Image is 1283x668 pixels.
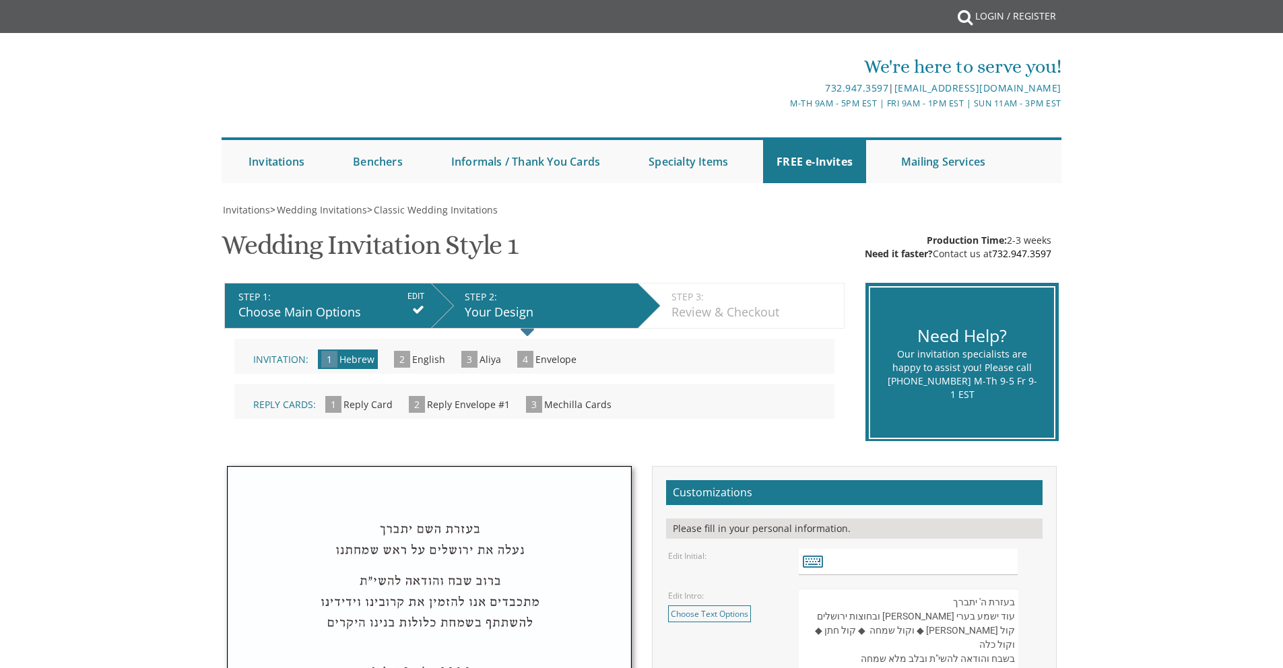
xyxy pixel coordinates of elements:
[407,290,424,302] input: EDIT
[238,290,424,304] div: STEP 1:
[992,247,1051,260] a: 732.947.3597
[438,140,614,183] a: Informals / Thank You Cards
[517,351,533,368] span: 4
[666,519,1043,539] div: Please fill in your personal information.
[372,203,498,216] a: Classic Wedding Invitations
[666,480,1043,506] h2: Customizations
[465,304,631,321] div: Your Design
[502,53,1061,80] div: We're here to serve you!
[321,351,337,368] span: 1
[668,605,751,622] a: Choose Text Options
[222,230,518,270] h1: Wedding Invitation Style 1
[535,353,577,366] span: Envelope
[763,140,866,183] a: FREE e-Invites
[888,140,999,183] a: Mailing Services
[275,203,367,216] a: Wedding Invitations
[668,590,704,601] label: Edit Intro:
[339,140,416,183] a: Benchers
[865,234,1051,261] div: 2-3 weeks Contact us at
[927,234,1007,246] span: Production Time:
[668,550,706,562] label: Edit Initial:
[461,351,478,368] span: 3
[887,347,1037,401] div: Our invitation specialists are happy to assist you! Please call [PHONE_NUMBER] M-Th 9-5 Fr 9-1 EST
[223,203,270,216] span: Invitations
[825,81,888,94] a: 732.947.3597
[412,353,445,366] span: English
[253,398,316,411] span: Reply Cards:
[222,203,270,216] a: Invitations
[394,351,410,368] span: 2
[253,353,308,366] span: Invitation:
[427,398,510,411] span: Reply Envelope #1
[480,353,501,366] span: Aliya
[374,203,498,216] span: Classic Wedding Invitations
[325,396,341,413] span: 1
[270,203,367,216] span: >
[277,203,367,216] span: Wedding Invitations
[887,324,1037,348] div: Need Help?
[502,80,1061,96] div: |
[894,81,1061,94] a: [EMAIL_ADDRESS][DOMAIN_NAME]
[235,140,318,183] a: Invitations
[367,203,498,216] span: >
[544,398,612,411] span: Mechilla Cards
[465,290,631,304] div: STEP 2:
[635,140,742,183] a: Specialty Items
[343,398,393,411] span: Reply Card
[238,304,424,321] div: Choose Main Options
[671,304,837,321] div: Review & Checkout
[671,290,837,304] div: STEP 3:
[865,247,933,260] span: Need it faster?
[409,396,425,413] span: 2
[339,353,374,366] span: Hebrew
[526,396,542,413] span: 3
[502,96,1061,110] div: M-Th 9am - 5pm EST | Fri 9am - 1pm EST | Sun 11am - 3pm EST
